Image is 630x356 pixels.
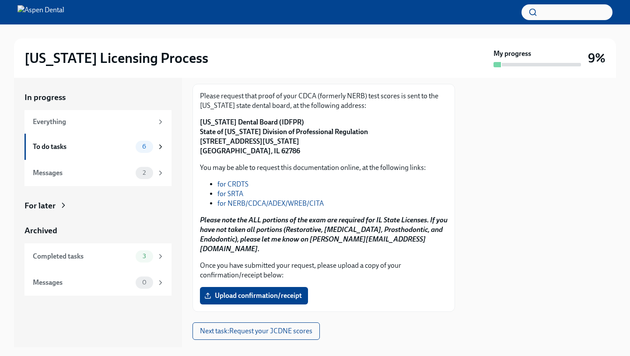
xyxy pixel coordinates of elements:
strong: [US_STATE] Dental Board (IDFPR) State of [US_STATE] Division of Professional Regulation [STREET_A... [200,118,368,155]
h3: 9% [588,50,605,66]
a: for NERB/CDCA/ADEX/WREB/CITA [217,199,324,207]
div: Everything [33,117,153,127]
span: 3 [137,253,151,259]
a: for CRDTS [217,180,248,188]
img: Aspen Dental [17,5,64,19]
span: 2 [137,169,151,176]
a: Completed tasks3 [24,243,171,270]
a: Messages2 [24,160,171,186]
span: Upload confirmation/receipt [206,291,302,300]
a: In progress [24,92,171,103]
p: Once you have submitted your request, please upload a copy of your confirmation/receipt below: [200,261,448,280]
div: To do tasks [33,142,132,152]
span: Next task : Request your JCDNE scores [200,327,312,335]
a: For later [24,200,171,211]
div: Messages [33,168,132,178]
a: Archived [24,225,171,236]
span: 0 [137,279,152,286]
strong: My progress [493,49,531,59]
a: To do tasks6 [24,134,171,160]
span: 6 [137,143,151,150]
a: for SRTA [217,190,243,198]
a: Messages0 [24,270,171,296]
button: Next task:Request your JCDNE scores [192,322,320,340]
div: Completed tasks [33,252,132,261]
p: Please request that proof of your CDCA (formerly NERB) test scores is sent to the [US_STATE] stat... [200,91,448,111]
a: Everything [24,110,171,134]
div: For later [24,200,56,211]
strong: Please note the ALL portions of the exam are required for IL State Licenses. If you have not take... [200,216,448,253]
div: Messages [33,278,132,287]
p: You may be able to request this documentation online, at the following links: [200,163,448,173]
label: Upload confirmation/receipt [200,287,308,304]
h2: [US_STATE] Licensing Process [24,49,208,67]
